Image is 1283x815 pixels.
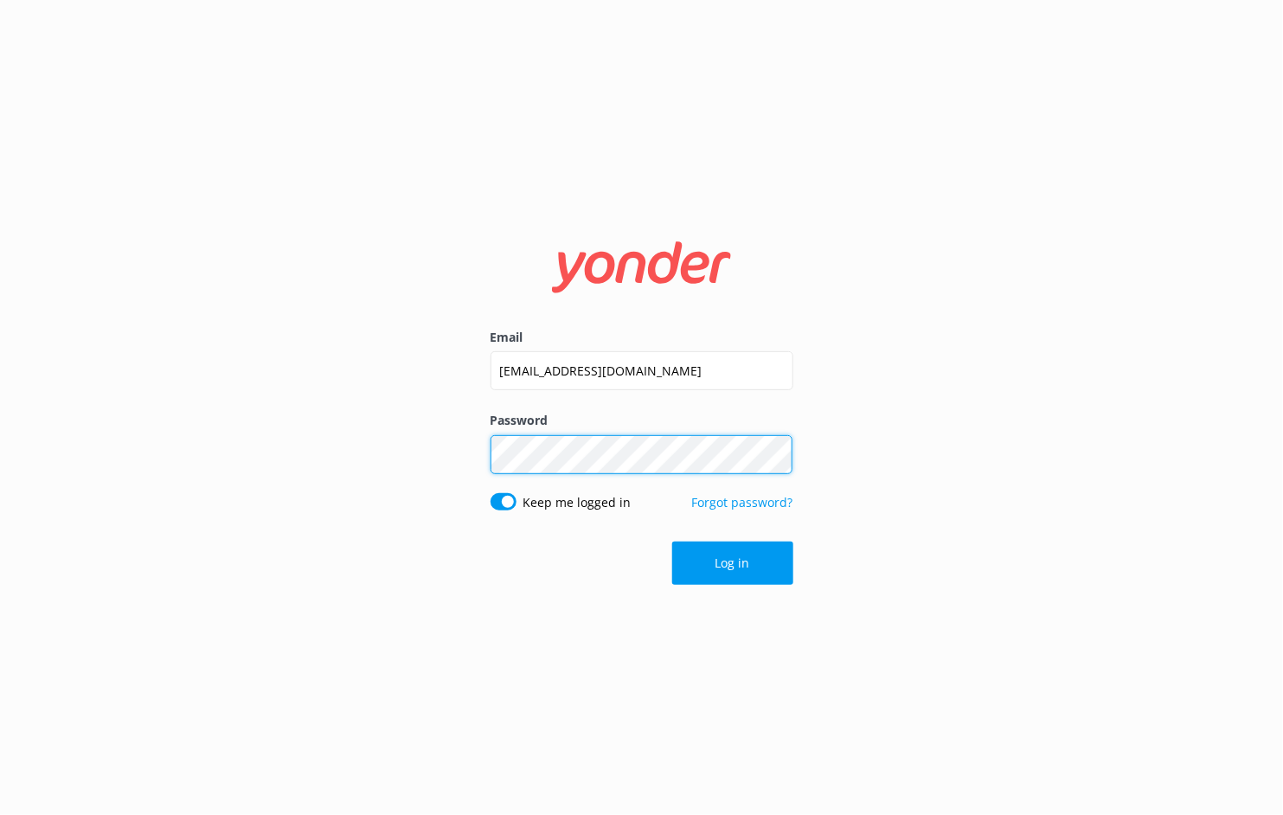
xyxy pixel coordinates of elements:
[523,493,632,512] label: Keep me logged in
[692,494,793,510] a: Forgot password?
[491,411,793,430] label: Password
[759,437,793,472] button: Show password
[491,351,793,390] input: user@emailaddress.com
[491,328,793,347] label: Email
[672,542,793,585] button: Log in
